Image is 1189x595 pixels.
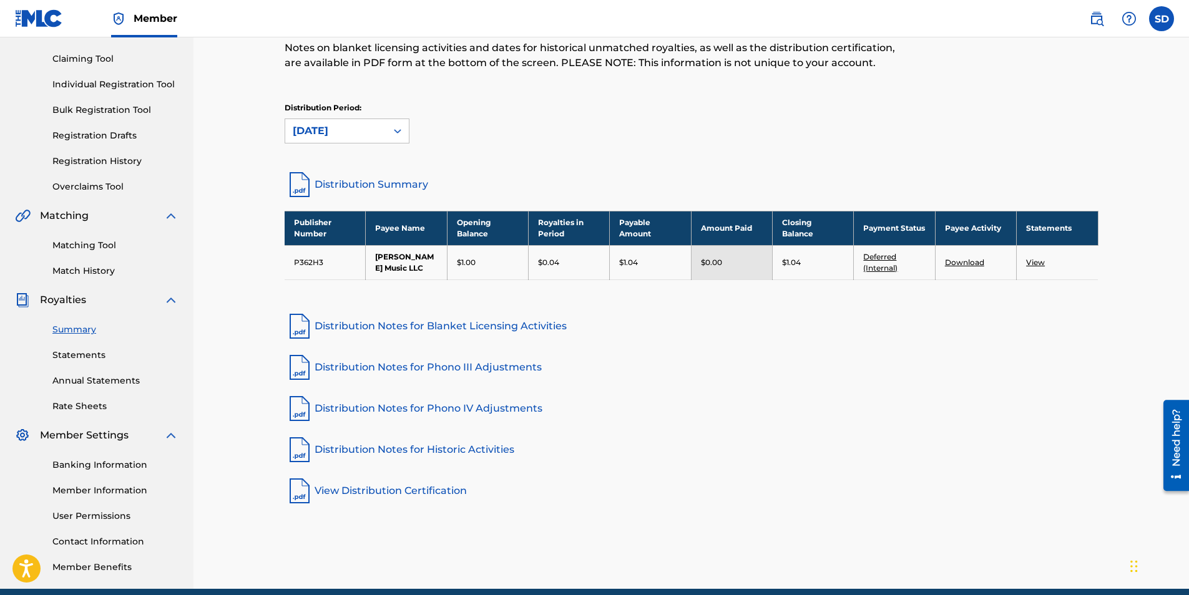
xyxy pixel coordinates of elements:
p: $1.04 [619,257,638,268]
a: View [1026,258,1045,267]
img: Top Rightsholder [111,11,126,26]
span: Member [134,11,177,26]
img: expand [164,208,179,223]
a: Overclaims Tool [52,180,179,193]
th: Payable Amount [610,211,691,245]
iframe: Resource Center [1154,395,1189,496]
a: Banking Information [52,458,179,472]
div: Drag [1130,548,1138,585]
th: Amount Paid [691,211,772,245]
th: Royalties in Period [529,211,610,245]
a: Annual Statements [52,374,179,387]
a: Distribution Notes for Historic Activities [285,435,1098,465]
a: View Distribution Certification [285,476,1098,506]
a: Registration Drafts [52,129,179,142]
th: Payment Status [854,211,935,245]
img: distribution-summary-pdf [285,170,315,200]
img: pdf [285,311,315,341]
a: Bulk Registration Tool [52,104,179,117]
a: Registration History [52,155,179,168]
img: search [1089,11,1104,26]
div: User Menu [1149,6,1174,31]
img: expand [164,428,179,443]
p: $0.04 [538,257,559,268]
a: Rate Sheets [52,400,179,413]
img: MLC Logo [15,9,63,27]
a: Download [945,258,984,267]
p: Distribution Period: [285,102,409,114]
a: Claiming Tool [52,52,179,65]
a: Distribution Summary [285,170,1098,200]
img: pdf [285,394,315,423]
p: $0.00 [701,257,722,268]
a: Summary [52,323,179,336]
th: Payee Name [366,211,447,245]
img: pdf [285,352,315,382]
th: Publisher Number [285,211,366,245]
img: help [1122,11,1137,26]
th: Opening Balance [447,211,528,245]
img: Member Settings [15,428,30,443]
th: Statements [1017,211,1098,245]
a: Distribution Notes for Phono III Adjustments [285,352,1098,382]
span: Royalties [40,293,86,307]
a: Contact Information [52,535,179,548]
div: [DATE] [293,123,379,138]
img: expand [164,293,179,307]
img: Matching [15,208,31,223]
td: [PERSON_NAME] Music LLC [366,245,447,279]
img: pdf [285,435,315,465]
img: pdf [285,476,315,506]
td: P362H3 [285,245,366,279]
span: Member Settings [40,428,129,443]
a: Matching Tool [52,239,179,252]
a: Match History [52,264,179,278]
span: Matching [40,208,89,223]
a: Member Benefits [52,561,179,574]
a: Public Search [1084,6,1109,31]
a: Distribution Notes for Blanket Licensing Activities [285,311,1098,341]
a: Member Information [52,484,179,497]
a: Individual Registration Tool [52,78,179,91]
a: Distribution Notes for Phono IV Adjustments [285,394,1098,423]
p: $1.04 [782,257,801,268]
p: $1.00 [457,257,476,268]
div: Help [1117,6,1142,31]
a: Deferred (Internal) [863,252,898,273]
img: Royalties [15,293,30,307]
iframe: Chat Widget [1127,535,1189,595]
th: Payee Activity [935,211,1016,245]
p: Notes on blanket licensing activities and dates for historical unmatched royalties, as well as th... [285,41,911,70]
a: User Permissions [52,510,179,523]
th: Closing Balance [773,211,854,245]
a: Statements [52,349,179,362]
